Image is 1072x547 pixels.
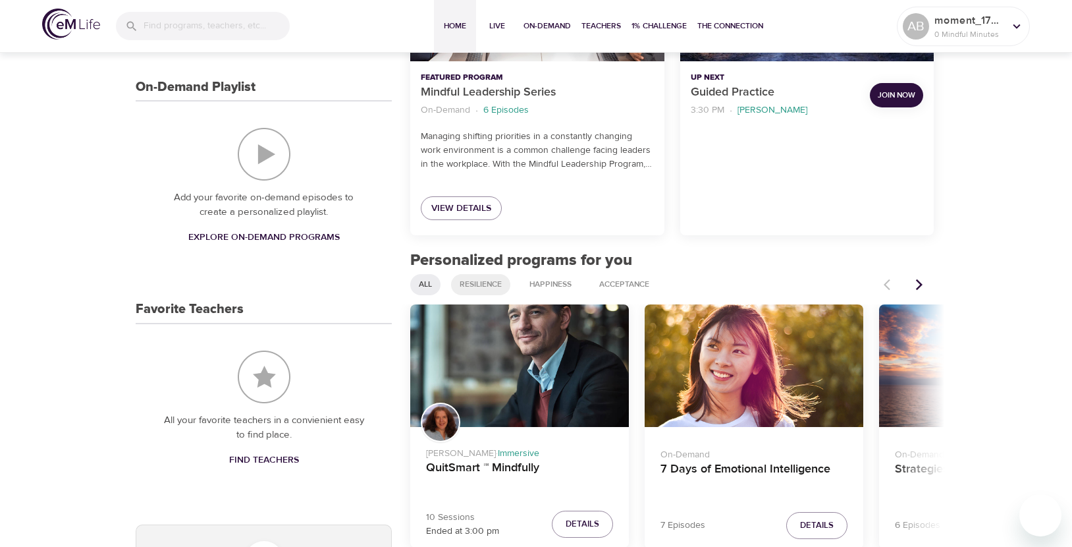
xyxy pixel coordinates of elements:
[581,19,621,33] span: Teachers
[421,72,653,84] p: Featured Program
[691,72,859,84] p: Up Next
[426,442,613,461] p: [PERSON_NAME] ·
[870,83,923,107] button: Join Now
[411,279,440,290] span: All
[903,13,929,40] div: AB
[521,274,580,295] div: Happiness
[691,101,859,119] nav: breadcrumb
[421,196,502,221] a: View Details
[934,28,1004,40] p: 0 Mindful Minutes
[498,447,539,459] span: Immersive
[42,9,100,40] img: logo
[410,251,934,270] h2: Personalized programs for you
[522,279,579,290] span: Happiness
[426,461,613,492] h4: QuitSmart ™ Mindfully
[229,452,299,469] span: Find Teachers
[431,200,491,217] span: View Details
[691,103,724,117] p: 3:30 PM
[188,229,340,246] span: Explore On-Demand Programs
[439,19,471,33] span: Home
[697,19,763,33] span: The Connection
[934,13,1004,28] p: moment_1757361121
[452,279,510,290] span: Resilience
[426,511,499,525] p: 10 Sessions
[426,525,499,538] p: Ended at 3:00 pm
[631,19,687,33] span: 1% Challenge
[238,128,290,181] img: On-Demand Playlist
[421,101,653,119] nav: breadcrumb
[895,519,940,533] p: 6 Episodes
[660,443,847,462] p: On-Demand
[475,101,478,119] li: ·
[786,512,847,539] button: Details
[144,12,290,40] input: Find programs, teachers, etc...
[660,519,705,533] p: 7 Episodes
[483,103,529,117] p: 6 Episodes
[800,518,834,533] span: Details
[591,274,658,295] div: Acceptance
[566,517,599,532] span: Details
[660,462,847,494] h4: 7 Days of Emotional Intelligence
[410,274,441,295] div: All
[136,302,244,317] h3: Favorite Teachers
[421,130,653,171] p: Managing shifting priorities in a constantly changing work environment is a common challenge faci...
[238,351,290,403] img: Favorite Teachers
[737,103,807,117] p: [PERSON_NAME]
[162,190,365,220] p: Add your favorite on-demand episodes to create a personalized playlist.
[691,84,859,101] p: Guided Practice
[730,101,732,119] li: ·
[162,413,365,443] p: All your favorite teachers in a convienient easy to find place.
[523,19,571,33] span: On-Demand
[645,304,863,428] button: 7 Days of Emotional Intelligence
[421,84,653,101] p: Mindful Leadership Series
[481,19,513,33] span: Live
[878,88,915,102] span: Join Now
[136,80,255,95] h3: On-Demand Playlist
[410,304,629,428] button: QuitSmart ™ Mindfully
[183,225,345,250] a: Explore On-Demand Programs
[591,279,657,290] span: Acceptance
[451,274,510,295] div: Resilience
[1019,494,1061,536] iframe: Button to launch messaging window
[224,448,304,473] a: Find Teachers
[421,103,470,117] p: On-Demand
[905,270,934,299] button: Next items
[552,511,613,538] button: Details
